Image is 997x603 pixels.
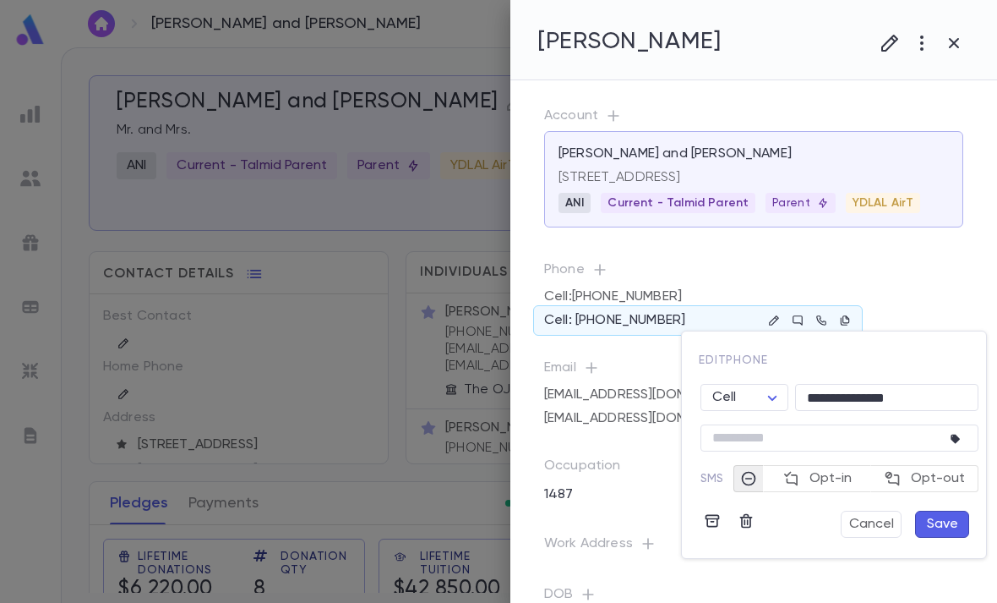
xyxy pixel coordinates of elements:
span: Opt-in [809,467,852,491]
button: Cancel [841,511,902,538]
button: Opt-in [763,465,871,492]
button: Opt-out [870,465,978,492]
button: Save [915,511,969,538]
p: SMS [700,470,733,487]
span: edit phone [699,354,768,366]
span: Opt-out [911,467,965,491]
div: Cell [700,385,788,411]
span: Cell [712,391,737,404]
